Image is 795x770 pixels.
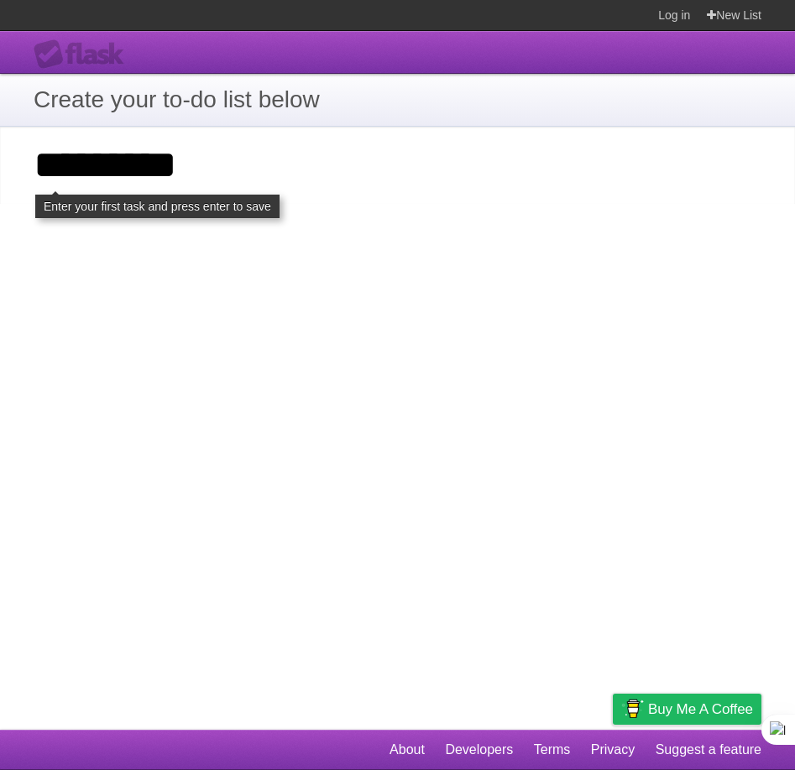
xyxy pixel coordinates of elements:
h1: Create your to-do list below [34,82,761,117]
a: Suggest a feature [656,734,761,766]
a: Buy me a coffee [613,694,761,725]
span: Buy me a coffee [648,695,753,724]
div: Flask [34,39,134,70]
a: Terms [534,734,571,766]
a: Privacy [591,734,635,766]
img: Buy me a coffee [621,695,644,723]
a: Developers [445,734,513,766]
a: About [390,734,425,766]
